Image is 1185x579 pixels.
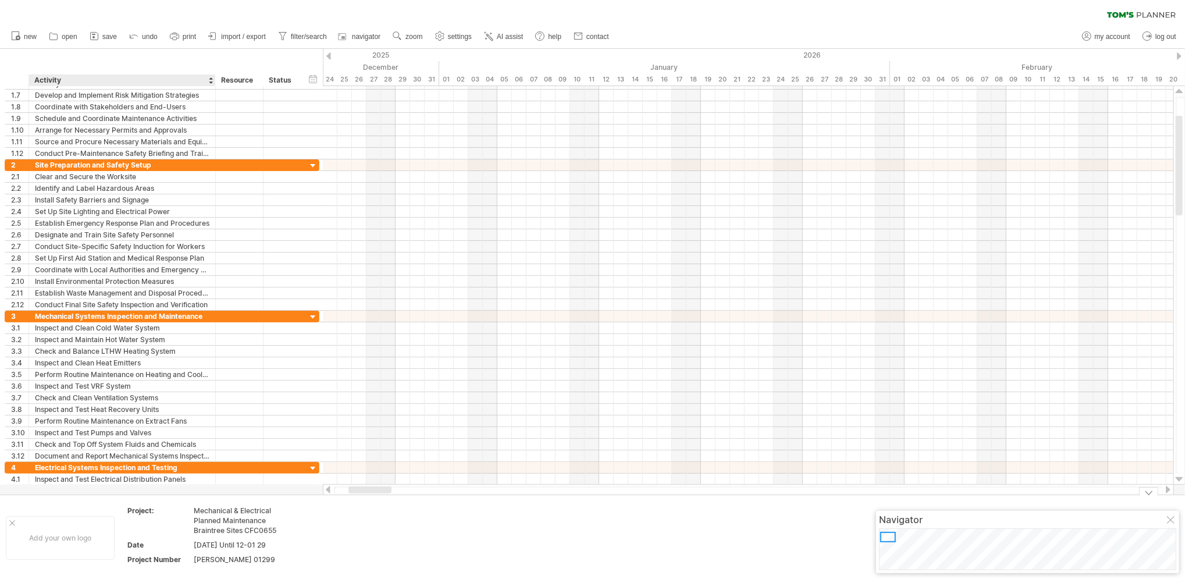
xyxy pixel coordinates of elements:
[512,73,526,86] div: Tuesday, 6 January 2026
[11,171,29,182] div: 2.1
[846,73,861,86] div: Thursday, 29 January 2026
[35,287,209,299] div: Establish Waste Management and Disposal Procedures
[586,33,609,41] span: contact
[11,299,29,310] div: 2.12
[614,73,628,86] div: Tuesday, 13 January 2026
[11,101,29,112] div: 1.8
[142,33,158,41] span: undo
[483,73,497,86] div: Sunday, 4 January 2026
[35,462,209,473] div: Electrical Systems Inspection and Testing
[948,73,963,86] div: Thursday, 5 February 2026
[548,33,561,41] span: help
[977,73,992,86] div: Saturday, 7 February 2026
[366,73,381,86] div: Saturday, 27 December 2025
[11,159,29,170] div: 2
[126,29,161,44] a: undo
[102,33,117,41] span: save
[35,381,209,392] div: Inspect and Test VRF System
[35,101,209,112] div: Coordinate with Stakeholders and End-Users
[35,159,209,170] div: Site Preparation and Safety Setup
[11,404,29,415] div: 3.8
[11,253,29,264] div: 2.8
[774,73,788,86] div: Saturday, 24 January 2026
[35,474,209,485] div: Inspect and Test Electrical Distribution Panels
[35,415,209,427] div: Perform Routine Maintenance on Extract Fans
[585,73,599,86] div: Sunday, 11 January 2026
[11,462,29,473] div: 4
[1166,73,1181,86] div: Friday, 20 February 2026
[35,206,209,217] div: Set Up Site Lighting and Electrical Power
[11,229,29,240] div: 2.6
[35,171,209,182] div: Clear and Secure the Worksite
[657,73,672,86] div: Friday, 16 January 2026
[35,276,209,287] div: Install Environmental Protection Measures
[194,555,291,564] div: [PERSON_NAME] 01299
[127,555,191,564] div: Project Number
[35,90,209,101] div: Develop and Implement Risk Mitigation Strategies
[221,33,266,41] span: import / export
[1123,73,1137,86] div: Tuesday, 17 February 2026
[11,218,29,229] div: 2.5
[35,299,209,310] div: Conduct Final Site Safety Inspection and Verification
[1021,73,1035,86] div: Tuesday, 10 February 2026
[497,73,512,86] div: Monday, 5 January 2026
[11,264,29,275] div: 2.9
[1095,33,1130,41] span: my account
[24,33,37,41] span: new
[35,346,209,357] div: Check and Balance LTHW Heating System
[425,73,439,86] div: Wednesday, 31 December 2025
[759,73,774,86] div: Friday, 23 January 2026
[11,148,29,159] div: 1.12
[730,73,745,86] div: Wednesday, 21 January 2026
[963,73,977,86] div: Friday, 6 February 2026
[934,73,948,86] div: Wednesday, 4 February 2026
[35,427,209,438] div: Inspect and Test Pumps and Valves
[410,73,425,86] div: Tuesday, 30 December 2025
[11,241,29,252] div: 2.7
[992,73,1006,86] div: Sunday, 8 February 2026
[1139,487,1158,496] div: hide legend
[127,540,191,550] div: Date
[35,392,209,403] div: Check and Clean Ventilation Systems
[570,73,585,86] div: Saturday, 10 January 2026
[432,29,475,44] a: settings
[35,311,209,322] div: Mechanical Systems Inspection and Maintenance
[454,73,468,86] div: Friday, 2 January 2026
[35,439,209,450] div: Check and Top Off System Fluids and Chemicals
[716,73,730,86] div: Tuesday, 20 January 2026
[11,90,29,101] div: 1.7
[11,287,29,299] div: 2.11
[11,334,29,345] div: 3.2
[1140,29,1180,44] a: log out
[35,357,209,368] div: Inspect and Clean Heat Emitters
[87,29,120,44] a: save
[62,33,77,41] span: open
[35,148,209,159] div: Conduct Pre-Maintenance Safety Briefing and Training
[291,33,327,41] span: filter/search
[35,334,209,345] div: Inspect and Maintain Hot Water System
[11,311,29,322] div: 3
[381,73,396,86] div: Sunday, 28 December 2025
[628,73,643,86] div: Wednesday, 14 January 2026
[11,439,29,450] div: 3.11
[1050,73,1065,86] div: Thursday, 12 February 2026
[1006,73,1021,86] div: Monday, 9 February 2026
[701,73,716,86] div: Monday, 19 January 2026
[556,73,570,86] div: Friday, 9 January 2026
[1079,29,1134,44] a: my account
[336,29,384,44] a: navigator
[439,73,454,86] div: Thursday, 1 January 2026
[127,506,191,516] div: Project:
[672,73,686,86] div: Saturday, 17 January 2026
[221,74,257,86] div: Resource
[11,381,29,392] div: 3.6
[11,125,29,136] div: 1.10
[788,73,803,86] div: Sunday, 25 January 2026
[35,229,209,240] div: Designate and Train Site Safety Personnel
[481,29,526,44] a: AI assist
[905,73,919,86] div: Monday, 2 February 2026
[11,474,29,485] div: 4.1
[35,241,209,252] div: Conduct Site-Specific Safety Induction for Workers
[919,73,934,86] div: Tuesday, 3 February 2026
[571,29,613,44] a: contact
